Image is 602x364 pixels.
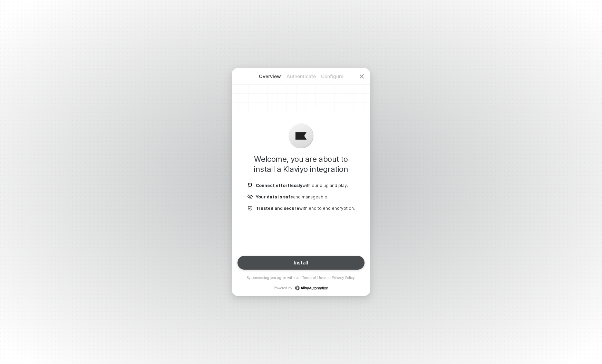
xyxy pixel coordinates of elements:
[285,73,317,80] p: Authenticate
[256,206,299,211] b: Trusted and secure
[246,275,356,280] p: By connecting you agree with our and .
[247,205,253,211] img: icon
[237,256,365,270] button: Install
[256,183,348,188] p: with our plug and play.
[274,286,328,290] p: Powered by
[256,205,355,211] p: with end to end encryption.
[332,276,355,280] a: Privacy Policy
[295,286,328,290] a: icon-success
[247,194,253,200] img: icon
[359,74,365,79] span: icon-close
[256,194,328,200] p: and manageable.
[256,194,293,199] b: Your data is safe
[302,276,323,280] a: Terms of Use
[295,130,307,141] img: icon
[294,260,308,265] div: Install
[317,73,348,80] p: Configure
[247,183,253,188] img: icon
[243,154,359,174] h1: Welcome, you are about to install a Klaviyo integration
[256,183,302,188] b: Connect effortlessly
[254,73,285,80] p: Overview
